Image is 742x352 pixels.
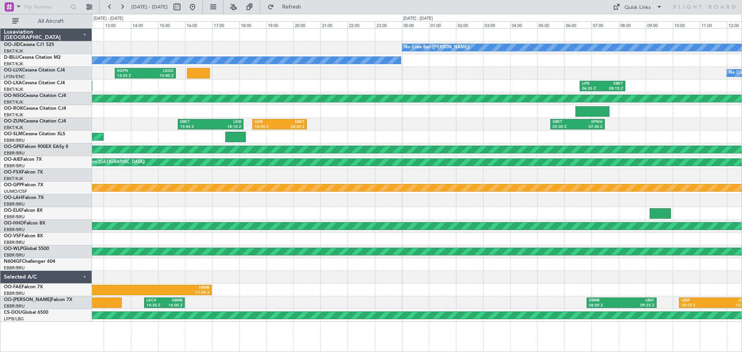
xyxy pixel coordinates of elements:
a: OO-JIDCessna CJ1 525 [4,43,54,47]
a: EBBR/BRU [4,291,25,296]
div: 14:30 Z [146,303,165,308]
span: OO-LXA [4,81,22,85]
div: 02:00 [456,21,483,28]
a: EBBR/BRU [4,265,25,271]
div: LIPE [582,81,602,87]
a: OO-ROKCessna Citation CJ4 [4,106,66,111]
span: OO-WLP [4,247,23,251]
a: UUMO/OSF [4,189,27,194]
span: OO-LUX [4,68,22,73]
div: LEIB [255,119,279,125]
div: 18:00 [239,21,266,28]
div: 10:00 [673,21,700,28]
a: EBBR/BRU [4,252,25,258]
a: N604GFChallenger 604 [4,259,55,264]
div: [DATE] - [DATE] [94,15,123,22]
a: EBBR/BRU [4,303,25,309]
div: 15:40 Z [145,73,174,79]
div: EBMB [589,298,622,303]
div: 03:00 [483,21,510,28]
div: 08:00 [619,21,646,28]
a: EBBR/BRU [4,138,25,143]
div: 09:25 Z [622,303,655,308]
a: EBKT/KJK [4,99,23,105]
a: OO-ZUNCessna Citation CJ4 [4,119,66,124]
span: OO-NSG [4,94,23,98]
div: 05:30 Z [553,124,577,130]
div: No Crew Bari ([PERSON_NAME]) [404,42,470,53]
div: 14:00 [131,21,158,28]
div: 16:00 [185,21,212,28]
a: CS-DOUGlobal 6500 [4,310,48,315]
div: 09:00 [646,21,673,28]
a: EBKT/KJK [4,125,23,131]
span: OO-GPP [4,183,22,187]
a: EBBR/BRU [4,150,25,156]
button: All Aircraft [9,15,84,27]
div: EBMB [164,298,182,303]
a: OO-ELKFalcon 8X [4,208,43,213]
span: [DATE] - [DATE] [131,3,168,10]
div: LEIB [211,119,241,125]
button: Refresh [264,1,310,13]
div: 15:00 [158,21,185,28]
div: 08:15 Z [602,86,623,92]
a: D-IBLUCessna Citation M2 [4,55,61,60]
div: 10:15 Z [681,303,715,308]
a: EBBR/BRU [4,240,25,245]
span: CS-DOU [4,310,22,315]
div: 18:10 Z [211,124,241,130]
a: EBBR/BRU [4,163,25,169]
a: OO-GPPFalcon 7X [4,183,43,187]
a: OO-LUXCessna Citation CJ4 [4,68,65,73]
a: OO-FSXFalcon 7X [4,170,43,175]
a: OO-[PERSON_NAME]Falcon 7X [4,298,72,302]
span: OO-AIE [4,157,20,162]
a: OO-NSGCessna Citation CJ4 [4,94,66,98]
a: OO-LAHFalcon 7X [4,196,44,200]
span: OO-VSF [4,234,22,238]
div: EBKT [180,119,211,125]
div: 06:00 [564,21,591,28]
span: OO-GPE [4,145,22,149]
div: [DATE] - [DATE] [403,15,433,22]
div: 15:45 Z [180,124,211,130]
span: OO-FAE [4,285,22,289]
div: EPWA [578,119,602,125]
div: EBMB [104,285,210,291]
div: 17:00 Z [104,290,210,296]
input: Trip Number [24,1,68,13]
div: 13:00 [104,21,131,28]
div: 22:00 [347,21,374,28]
div: 19:00 [266,21,293,28]
span: N604GF [4,259,22,264]
a: EBKT/KJK [4,112,23,118]
a: EBKT/KJK [4,87,23,92]
div: 20:00 [293,21,320,28]
div: 01:00 [429,21,456,28]
span: D-IBLU [4,55,19,60]
a: OO-AIEFalcon 7X [4,157,42,162]
div: 06:50 Z [589,303,622,308]
a: OO-FAEFalcon 7X [4,285,43,289]
span: OO-JID [4,43,20,47]
span: OO-SLM [4,132,22,136]
span: Refresh [276,4,308,10]
span: All Aircraft [20,19,82,24]
div: LKCV [146,298,165,303]
a: LFSN/ENC [4,74,25,80]
div: 23:00 [375,21,402,28]
div: AOG Maint London ([GEOGRAPHIC_DATA]) [58,156,145,168]
div: 16:00 Z [164,303,182,308]
span: OO-LAH [4,196,22,200]
a: EBKT/KJK [4,61,23,67]
div: LBSF [622,298,655,303]
div: 11:00 [700,21,727,28]
div: 17:00 [212,21,239,28]
a: EBBR/BRU [4,227,25,233]
div: EGPN [117,68,145,74]
a: OO-WLPGlobal 5500 [4,247,49,251]
div: 05:00 [537,21,564,28]
div: 21:00 [320,21,347,28]
div: 00:00 [402,21,429,28]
